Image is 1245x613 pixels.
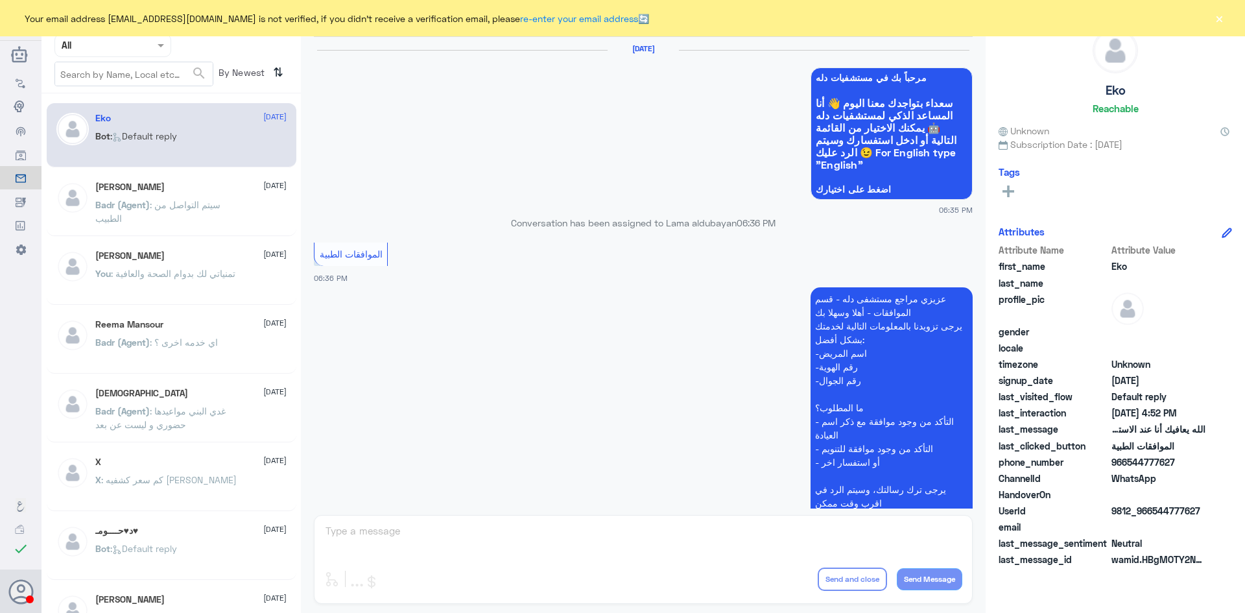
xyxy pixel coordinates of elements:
[1111,325,1205,339] span: null
[263,386,287,398] span: [DATE]
[816,97,967,171] span: سعداء بتواجدك معنا اليوم 👋 أنا المساعد الذكي لمستشفيات دله 🤖 يمكنك الاختيار من القائمة التالية أو...
[55,62,213,86] input: Search by Name, Local etc…
[999,520,1109,534] span: email
[1111,488,1205,501] span: null
[608,44,679,53] h6: [DATE]
[1111,520,1205,534] span: null
[1111,536,1205,550] span: 0
[95,388,188,399] h5: سبحان الله
[56,457,89,489] img: defaultAdmin.png
[56,388,89,420] img: defaultAdmin.png
[811,287,973,542] p: 4/8/2025, 6:36 PM
[56,113,89,145] img: defaultAdmin.png
[999,259,1109,273] span: first_name
[1111,357,1205,371] span: Unknown
[273,62,283,83] i: ⇅
[999,166,1020,178] h6: Tags
[95,199,150,210] span: Badr (Agent)
[25,12,649,25] span: Your email address [EMAIL_ADDRESS][DOMAIN_NAME] is not verified, if you didn't receive a verifica...
[999,124,1049,138] span: Unknown
[95,268,111,279] span: You
[1093,102,1139,114] h6: Reachable
[13,541,29,557] i: check
[520,13,638,24] a: re-enter your email address
[263,523,287,535] span: [DATE]
[999,325,1109,339] span: gender
[213,62,268,88] span: By Newest
[110,130,177,141] span: : Default reply
[999,357,1109,371] span: timezone
[1213,12,1226,25] button: ×
[999,138,1232,151] span: Subscription Date : [DATE]
[263,248,287,260] span: [DATE]
[95,405,226,430] span: : غدي البني مواعيدها حضوري و ليست عن بعد
[999,226,1045,237] h6: Attributes
[999,243,1109,257] span: Attribute Name
[1111,341,1205,355] span: null
[95,182,165,193] h5: Anas
[314,274,348,282] span: 06:36 PM
[999,455,1109,469] span: phone_number
[95,199,220,224] span: : سيتم التواصل من الطبيب
[56,250,89,283] img: defaultAdmin.png
[95,594,165,605] h5: ابو سلمان
[8,579,33,604] button: Avatar
[999,341,1109,355] span: locale
[95,474,101,485] span: X
[263,455,287,466] span: [DATE]
[1111,390,1205,403] span: Default reply
[1111,472,1205,485] span: 2
[95,113,111,124] h5: Eko
[897,568,962,590] button: Send Message
[737,217,776,228] span: 06:36 PM
[1111,243,1205,257] span: Attribute Value
[1111,455,1205,469] span: 966544777627
[999,472,1109,485] span: ChannelId
[95,130,110,141] span: Bot
[999,504,1109,518] span: UserId
[56,182,89,214] img: defaultAdmin.png
[1111,406,1205,420] span: 2025-08-06T13:52:03.523Z
[816,184,967,195] span: اضغط على اختيارك
[1111,293,1144,325] img: defaultAdmin.png
[111,268,235,279] span: : تمنياتي لك بدوام الصحة والعافية
[1111,374,1205,387] span: 2025-08-04T15:35:52.317Z
[999,293,1109,322] span: profile_pic
[1111,422,1205,436] span: الله يعافيك أنا عند الاستشاري أحند الزبيدي وقدم طلب لعلاج طبيعي يوم الاحد وانرفض ورجعت المستشفى ع...
[999,536,1109,550] span: last_message_sentiment
[110,543,177,554] span: : Default reply
[939,204,973,215] span: 06:35 PM
[95,525,139,536] h5: د♥حــــومـ♥
[999,422,1109,436] span: last_message
[1111,504,1205,518] span: 9812_966544777627
[263,592,287,604] span: [DATE]
[95,337,150,348] span: Badr (Agent)
[95,405,150,416] span: Badr (Agent)
[263,317,287,329] span: [DATE]
[818,568,887,591] button: Send and close
[263,180,287,191] span: [DATE]
[56,525,89,558] img: defaultAdmin.png
[95,543,110,554] span: Bot
[191,63,207,84] button: search
[95,457,101,468] h5: X
[56,319,89,352] img: defaultAdmin.png
[999,553,1109,566] span: last_message_id
[314,216,973,230] p: Conversation has been assigned to Lama aldubayan
[999,374,1109,387] span: signup_date
[1111,439,1205,453] span: الموافقات الطبية
[1111,553,1205,566] span: wamid.HBgMOTY2NTQ0Nzc3NjI3FQIAEhgUM0E0RTQ3RjAyNENDRkE5NUI2N0EA
[191,66,207,81] span: search
[1106,83,1126,98] h5: Eko
[999,439,1109,453] span: last_clicked_button
[150,337,218,348] span: : اي خدمه اخرى ؟
[263,111,287,123] span: [DATE]
[999,276,1109,290] span: last_name
[816,73,967,83] span: مرحباً بك في مستشفيات دله
[1111,259,1205,273] span: Eko
[999,406,1109,420] span: last_interaction
[1093,29,1137,73] img: defaultAdmin.png
[95,319,163,330] h5: Reema Mansour
[999,390,1109,403] span: last_visited_flow
[95,250,165,261] h5: Mohammed ALRASHED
